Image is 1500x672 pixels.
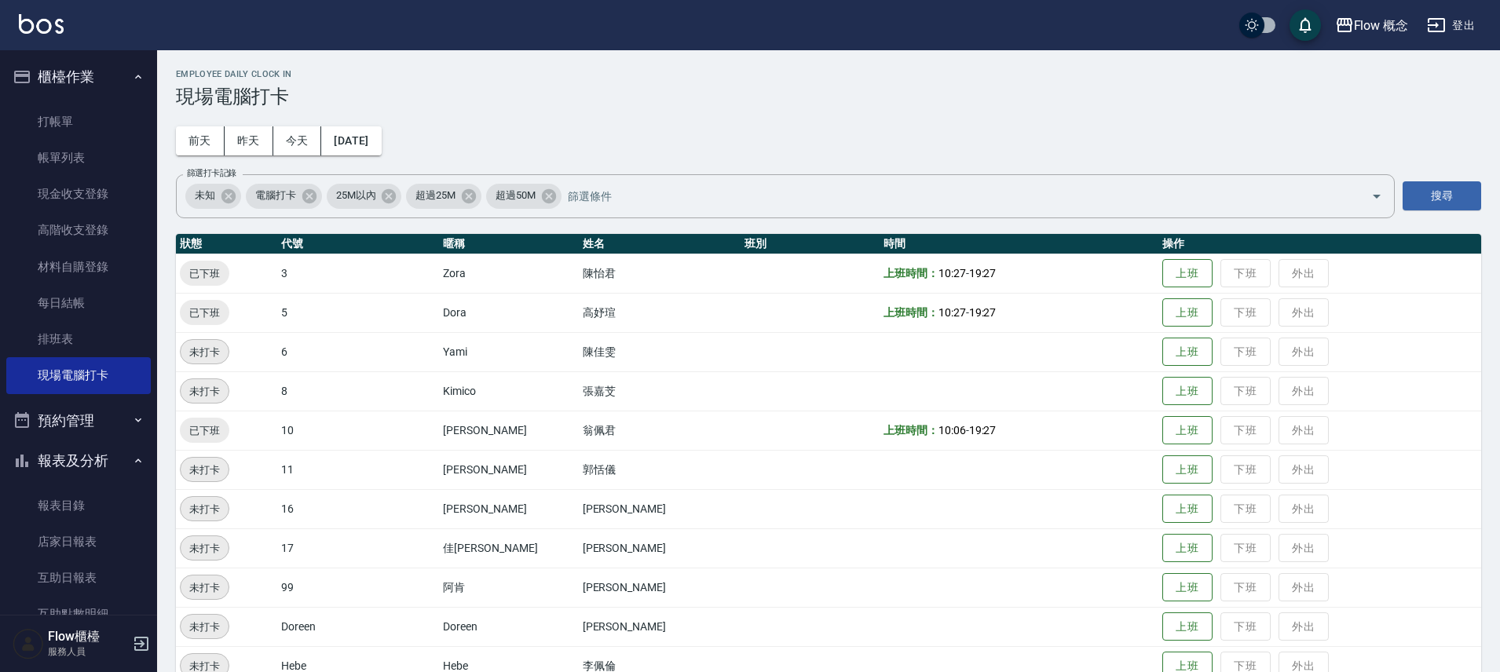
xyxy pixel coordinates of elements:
[439,489,578,528] td: [PERSON_NAME]
[969,424,997,436] span: 19:27
[439,332,578,371] td: Yami
[1364,184,1389,209] button: Open
[6,560,151,596] a: 互助日報表
[277,371,439,411] td: 8
[1329,9,1415,42] button: Flow 概念
[187,167,236,179] label: 篩選打卡記錄
[938,267,966,279] span: 10:27
[884,424,938,436] b: 上班時間：
[6,357,151,393] a: 現場電腦打卡
[277,489,439,528] td: 16
[406,184,481,209] div: 超過25M
[6,440,151,481] button: 報表及分析
[6,140,151,176] a: 帳單列表
[564,182,1344,210] input: 篩選條件
[439,528,578,568] td: 佳[PERSON_NAME]
[1162,416,1213,445] button: 上班
[1162,259,1213,288] button: 上班
[181,501,229,517] span: 未打卡
[277,450,439,489] td: 11
[6,596,151,632] a: 互助點數明細
[741,234,880,254] th: 班別
[1162,534,1213,563] button: 上班
[579,489,741,528] td: [PERSON_NAME]
[246,184,322,209] div: 電腦打卡
[6,176,151,212] a: 現金收支登錄
[176,126,225,155] button: 前天
[19,14,64,34] img: Logo
[180,305,229,321] span: 已下班
[1290,9,1321,41] button: save
[181,462,229,478] span: 未打卡
[48,629,128,645] h5: Flow櫃檯
[181,383,229,400] span: 未打卡
[884,306,938,319] b: 上班時間：
[176,86,1481,108] h3: 現場電腦打卡
[880,411,1158,450] td: -
[880,254,1158,293] td: -
[1162,455,1213,484] button: 上班
[439,607,578,646] td: Doreen
[579,568,741,607] td: [PERSON_NAME]
[579,450,741,489] td: 郭恬儀
[579,411,741,450] td: 翁佩君
[6,488,151,524] a: 報表目錄
[439,450,578,489] td: [PERSON_NAME]
[327,184,402,209] div: 25M以內
[406,188,465,203] span: 超過25M
[180,422,229,439] span: 已下班
[880,234,1158,254] th: 時間
[439,371,578,411] td: Kimico
[1162,298,1213,327] button: 上班
[579,607,741,646] td: [PERSON_NAME]
[277,607,439,646] td: Doreen
[1421,11,1481,40] button: 登出
[1354,16,1409,35] div: Flow 概念
[969,306,997,319] span: 19:27
[1162,573,1213,602] button: 上班
[579,293,741,332] td: 高妤瑄
[181,540,229,557] span: 未打卡
[321,126,381,155] button: [DATE]
[176,69,1481,79] h2: Employee Daily Clock In
[486,184,562,209] div: 超過50M
[1158,234,1481,254] th: 操作
[1162,612,1213,641] button: 上班
[6,249,151,285] a: 材料自購登錄
[181,344,229,360] span: 未打卡
[579,371,741,411] td: 張嘉芠
[327,188,386,203] span: 25M以內
[579,254,741,293] td: 陳怡君
[185,184,241,209] div: 未知
[938,424,966,436] span: 10:06
[6,212,151,248] a: 高階收支登錄
[6,524,151,560] a: 店家日報表
[277,568,439,607] td: 99
[439,568,578,607] td: 阿肯
[6,400,151,441] button: 預約管理
[1162,495,1213,524] button: 上班
[277,411,439,450] td: 10
[6,57,151,97] button: 櫃檯作業
[180,265,229,282] span: 已下班
[181,579,229,596] span: 未打卡
[1162,338,1213,367] button: 上班
[486,188,545,203] span: 超過50M
[246,188,305,203] span: 電腦打卡
[277,332,439,371] td: 6
[579,234,741,254] th: 姓名
[969,267,997,279] span: 19:27
[579,528,741,568] td: [PERSON_NAME]
[439,234,578,254] th: 暱稱
[6,285,151,321] a: 每日結帳
[880,293,1158,332] td: -
[1162,377,1213,406] button: 上班
[439,411,578,450] td: [PERSON_NAME]
[13,628,44,659] img: Person
[277,254,439,293] td: 3
[884,267,938,279] b: 上班時間：
[176,234,277,254] th: 狀態
[185,188,225,203] span: 未知
[277,528,439,568] td: 17
[439,293,578,332] td: Dora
